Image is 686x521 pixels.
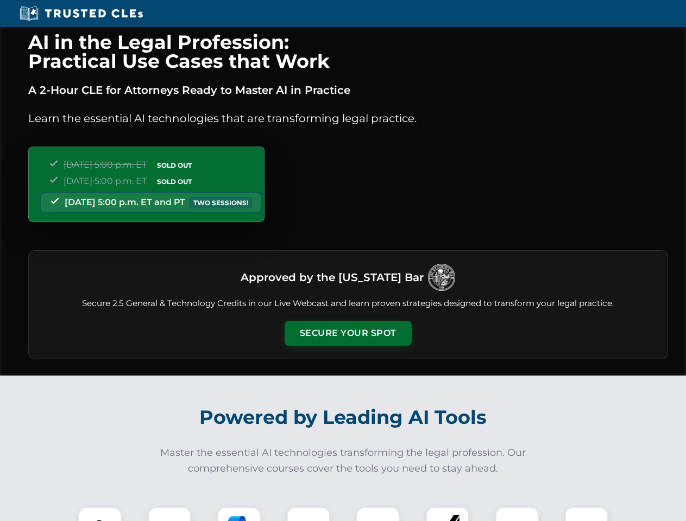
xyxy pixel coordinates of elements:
img: Trusted CLEs [16,5,146,22]
button: Secure Your Spot [285,321,412,346]
span: SOLD OUT [153,160,196,171]
span: [DATE] 5:00 p.m. ET [64,160,147,170]
p: A 2-Hour CLE for Attorneys Ready to Master AI in Practice [28,81,668,99]
h3: Approved by the [US_STATE] Bar [241,268,424,287]
p: Learn the essential AI technologies that are transforming legal practice. [28,110,668,127]
span: SOLD OUT [153,176,196,187]
p: Master the essential AI technologies transforming the legal profession. Our comprehensive courses... [153,445,533,476]
span: [DATE] 5:00 p.m. ET [64,176,147,186]
p: Secure 2.5 General & Technology Credits in our Live Webcast and learn proven strategies designed ... [42,297,654,310]
h2: Powered by Leading AI Tools [42,398,644,436]
h1: AI in the Legal Profession: Practical Use Cases that Work [28,33,668,71]
img: Logo [428,264,455,291]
